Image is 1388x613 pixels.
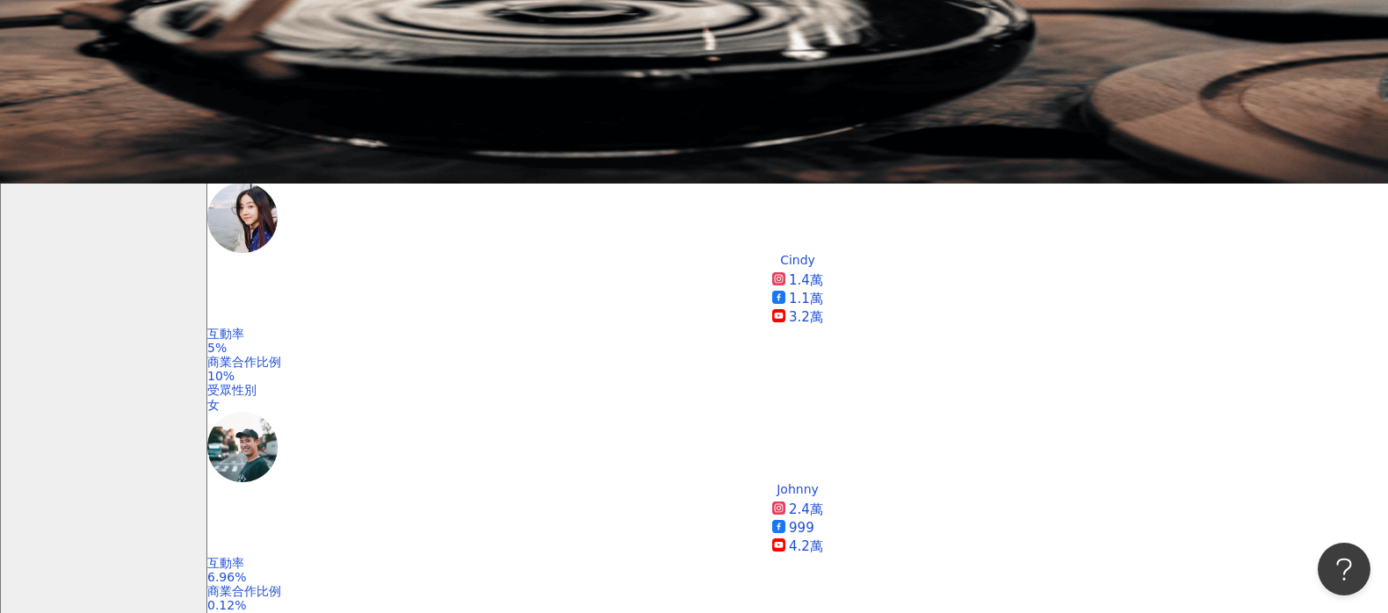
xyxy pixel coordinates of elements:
div: 1.1萬 [789,290,823,308]
div: 3.2萬 [789,308,823,327]
div: 受眾性別 [207,383,1388,397]
a: KOL Avatar [207,183,1388,253]
div: 5% [207,341,1388,355]
div: 1.4萬 [789,271,823,290]
a: KOL Avatar [207,412,1388,482]
div: 6.96% [207,570,1388,584]
img: KOL Avatar [207,412,278,482]
div: Johnny [777,482,819,496]
a: Cindy1.4萬1.1萬3.2萬互動率5%商業合作比例10%受眾性別女 [207,253,1388,412]
div: 0.12% [207,598,1388,612]
div: 商業合作比例 [207,355,1388,369]
div: 4.2萬 [789,537,823,556]
img: KOL Avatar [207,183,278,253]
div: 互動率 [207,556,1388,570]
iframe: Help Scout Beacon - Open [1318,543,1370,595]
div: 2.4萬 [789,501,823,519]
div: 999 [789,519,814,537]
div: 女 [207,398,1388,412]
div: 互動率 [207,327,1388,341]
div: 10% [207,369,1388,383]
div: Cindy [780,253,815,267]
div: 商業合作比例 [207,584,1388,598]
